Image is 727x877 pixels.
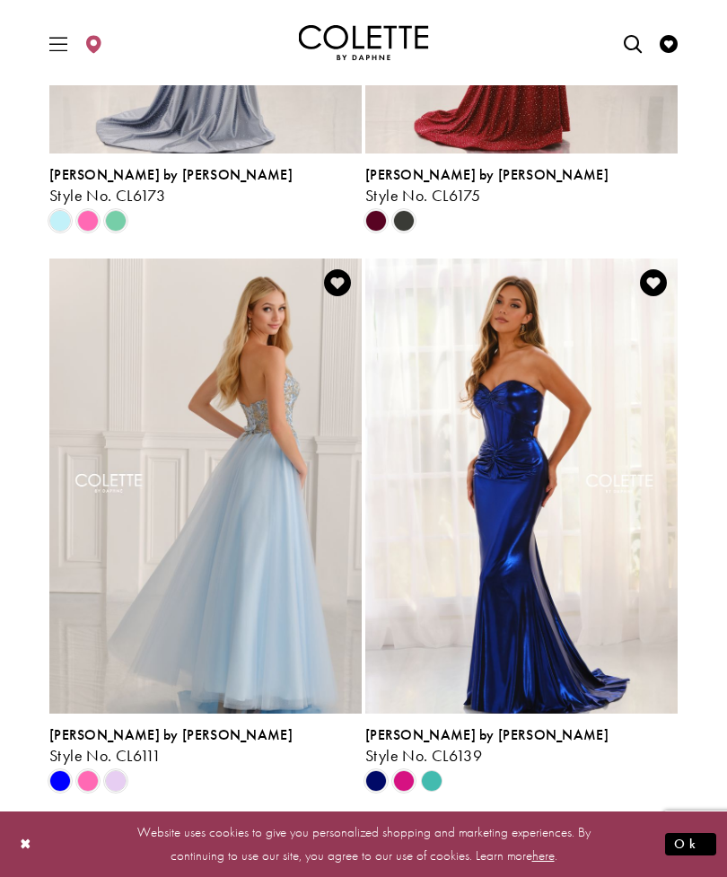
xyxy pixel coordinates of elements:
a: here [532,846,555,864]
i: Sapphire [365,770,387,792]
i: Lilac [105,770,127,792]
i: Charcoal [393,210,415,232]
div: Header Menu. Buttons: Search, Wishlist [616,14,687,72]
div: Colette by Daphne Style No. CL6175 [365,167,678,205]
i: Fuchsia [393,770,415,792]
a: Colette by Daphne Homepage [299,25,429,61]
span: [PERSON_NAME] by [PERSON_NAME] [365,165,609,184]
span: Style No. CL6173 [49,185,165,206]
div: Colette by Daphne Style No. CL6111 [49,727,362,765]
div: Colette by Daphne Style No. CL6173 [49,167,362,205]
div: Colette by Daphne Style No. CL6139 [365,727,678,765]
a: Visit Colette by Daphne Style No. CL6111 Page [49,259,362,713]
div: Header Menu Left. Buttons: Hamburger menu , Store Locator [41,14,112,72]
span: Style No. CL6175 [365,185,480,206]
i: Blue [49,770,71,792]
p: Website uses cookies to give you personalized shopping and marketing experiences. By continuing t... [129,820,598,868]
span: Style No. CL6139 [365,745,482,766]
i: Burgundy [365,210,387,232]
i: Turquoise [421,770,442,792]
i: Pink [77,210,99,232]
button: Close Dialog [11,829,41,860]
a: Open Search dialog [619,18,646,67]
span: Toggle Main Navigation Menu [45,18,72,67]
button: Submit Dialog [665,833,716,855]
i: Light Blue [49,210,71,232]
span: Style No. CL6111 [49,745,161,766]
a: Visit Store Locator page [80,18,107,67]
a: Add to Wishlist [319,264,356,302]
i: Pink [77,770,99,792]
span: [PERSON_NAME] by [PERSON_NAME] [49,725,293,744]
span: [PERSON_NAME] by [PERSON_NAME] [365,725,609,744]
span: [PERSON_NAME] by [PERSON_NAME] [49,165,293,184]
i: Spearmint [105,210,127,232]
img: Colette by Daphne [299,25,429,61]
a: Visit Colette by Daphne Style No. CL6139 Page [365,259,678,713]
a: Visit Wishlist Page [655,18,682,67]
a: Add to Wishlist [635,264,672,302]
